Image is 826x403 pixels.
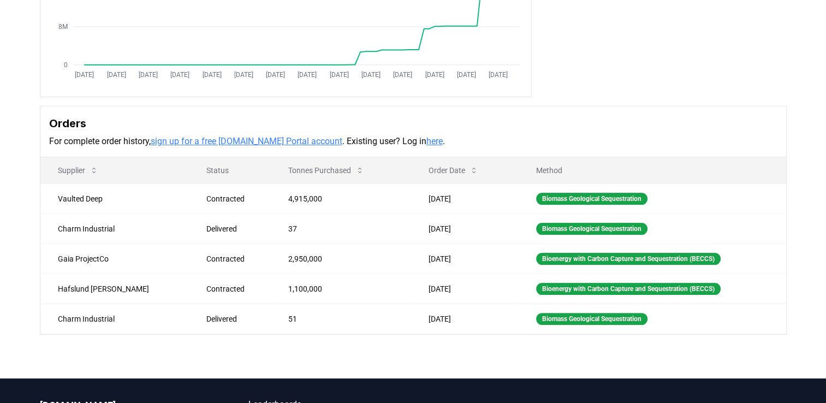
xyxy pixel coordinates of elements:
h3: Orders [49,115,777,132]
p: Status [198,165,262,176]
div: Bioenergy with Carbon Capture and Sequestration (BECCS) [536,253,721,265]
tspan: [DATE] [170,71,189,79]
td: [DATE] [411,214,519,244]
div: Contracted [206,253,262,264]
a: sign up for a free [DOMAIN_NAME] Portal account [151,136,342,146]
div: Biomass Geological Sequestration [536,223,647,235]
td: Hafslund [PERSON_NAME] [40,274,189,304]
td: [DATE] [411,244,519,274]
div: Bioenergy with Carbon Capture and Sequestration (BECCS) [536,283,721,295]
tspan: 0 [63,61,67,69]
tspan: [DATE] [329,71,348,79]
div: Contracted [206,193,262,204]
div: Biomass Geological Sequestration [536,193,647,205]
td: 4,915,000 [271,183,411,214]
tspan: 8M [58,23,67,31]
td: [DATE] [411,274,519,304]
tspan: [DATE] [393,71,412,79]
td: Charm Industrial [40,214,189,244]
td: Charm Industrial [40,304,189,334]
div: Contracted [206,283,262,294]
button: Supplier [49,159,107,181]
div: Delivered [206,223,262,234]
td: [DATE] [411,183,519,214]
td: [DATE] [411,304,519,334]
tspan: [DATE] [266,71,285,79]
tspan: [DATE] [425,71,444,79]
p: For complete order history, . Existing user? Log in . [49,135,777,148]
tspan: [DATE] [298,71,317,79]
tspan: [DATE] [234,71,253,79]
tspan: [DATE] [106,71,126,79]
div: Delivered [206,313,262,324]
tspan: [DATE] [139,71,158,79]
tspan: [DATE] [361,71,381,79]
td: 37 [271,214,411,244]
td: Gaia ProjectCo [40,244,189,274]
td: Vaulted Deep [40,183,189,214]
div: Biomass Geological Sequestration [536,313,647,325]
tspan: [DATE] [202,71,221,79]
tspan: [DATE] [489,71,508,79]
button: Order Date [420,159,487,181]
tspan: [DATE] [75,71,94,79]
tspan: [DATE] [457,71,476,79]
td: 2,950,000 [271,244,411,274]
td: 51 [271,304,411,334]
p: Method [527,165,777,176]
button: Tonnes Purchased [280,159,373,181]
a: here [426,136,443,146]
td: 1,100,000 [271,274,411,304]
